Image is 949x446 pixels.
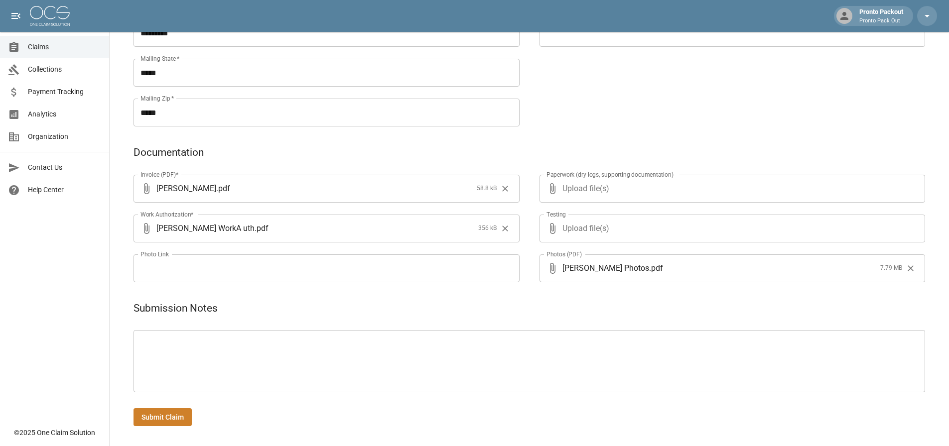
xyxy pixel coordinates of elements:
span: . pdf [649,262,663,274]
label: Mailing Zip [140,94,174,103]
span: Collections [28,64,101,75]
span: Organization [28,131,101,142]
label: Photos (PDF) [546,250,582,258]
button: Clear [903,261,918,276]
label: Invoice (PDF)* [140,170,179,179]
button: Submit Claim [134,408,192,427]
label: Work Authorization* [140,210,194,219]
span: Analytics [28,109,101,119]
span: Help Center [28,185,101,195]
div: © 2025 One Claim Solution [14,428,95,438]
span: [PERSON_NAME] [156,183,216,194]
button: Clear [498,221,513,236]
span: . pdf [255,223,269,234]
p: Pronto Pack Out [859,17,903,25]
span: [PERSON_NAME] WorkA uth [156,223,255,234]
span: 58.8 kB [477,184,497,194]
span: Upload file(s) [562,175,899,203]
button: open drawer [6,6,26,26]
img: ocs-logo-white-transparent.png [30,6,70,26]
span: Claims [28,42,101,52]
label: Photo Link [140,250,169,258]
span: Contact Us [28,162,101,173]
span: Payment Tracking [28,87,101,97]
span: Upload file(s) [562,215,899,242]
label: Paperwork (dry logs, supporting documentation) [546,170,674,179]
button: Clear [498,181,513,196]
span: 356 kB [478,223,497,233]
div: Pronto Packout [855,7,907,25]
label: Testing [546,210,566,219]
span: [PERSON_NAME] Photos [562,262,649,274]
span: 7.79 MB [880,263,902,273]
span: . pdf [216,183,230,194]
label: Mailing State [140,54,179,63]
